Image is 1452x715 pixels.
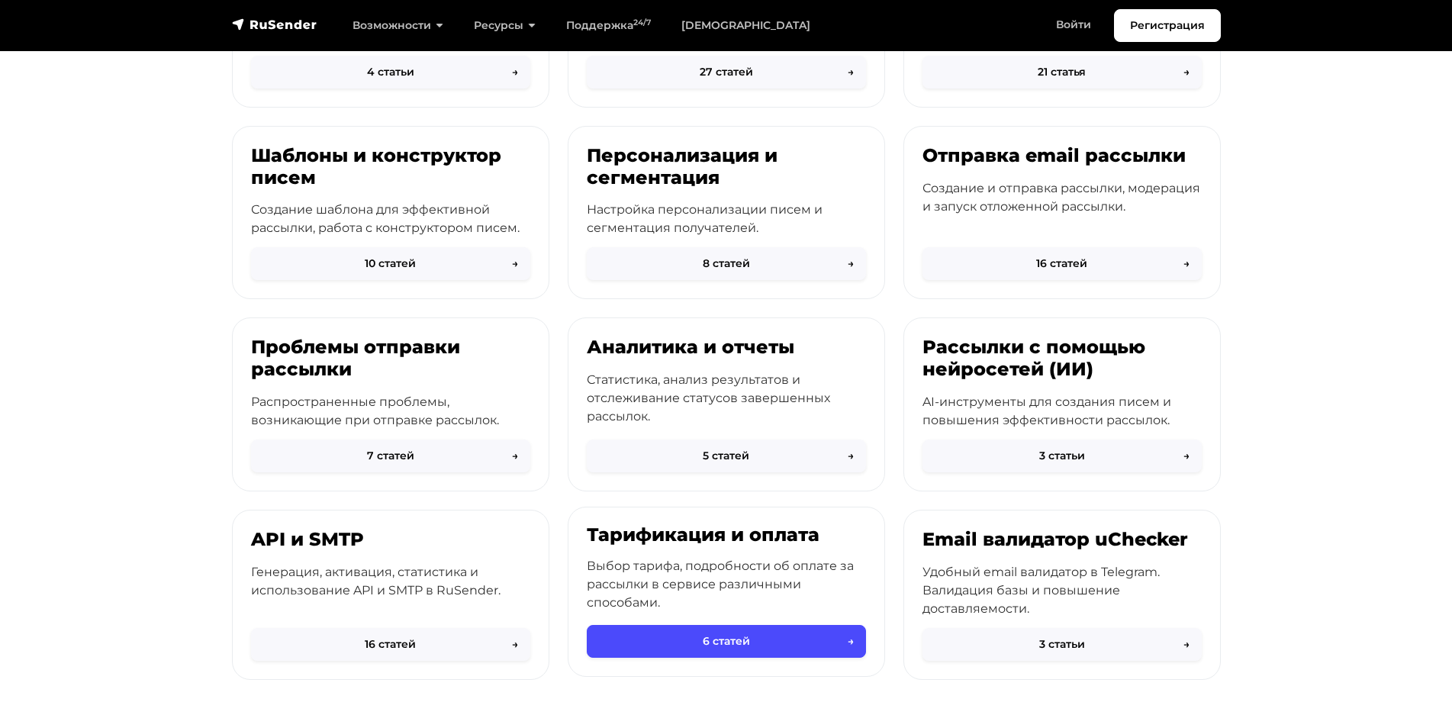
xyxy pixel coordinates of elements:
[232,126,549,300] a: Шаблоны и конструктор писем Создание шаблона для эффективной рассылки, работа с конструктором пис...
[848,64,854,80] span: →
[232,317,549,491] a: Проблемы отправки рассылки Распространенные проблемы, возникающие при отправке рассылок. 7 статей→
[251,201,530,237] p: Создание шаблона для эффективной рассылки, работа с конструктором писем.
[251,247,530,280] button: 10 статей→
[251,563,530,600] p: Генерация, активация, статистика и использование API и SMTP в RuSender.
[568,507,885,677] a: Тарификация и оплата Выбор тарифа, подробности об оплате за рассылки в сервисе различными способа...
[1183,636,1190,652] span: →
[568,317,885,491] a: Аналитика и отчеты Статистика, анализ результатов и отслеживание статусов завершенных рассылок. 5...
[1183,448,1190,464] span: →
[922,179,1202,216] p: Создание и отправка рассылки, модерация и запуск отложенной рассылки.
[251,393,530,430] p: Распространенные проблемы, возникающие при отправке рассылок.
[848,448,854,464] span: →
[337,10,459,41] a: Возможности
[922,393,1202,430] p: AI-инструменты для создания писем и повышения эффективности рассылок.
[922,56,1202,89] button: 21 статья→
[512,64,518,80] span: →
[232,17,317,32] img: RuSender
[251,628,530,661] button: 16 статей→
[251,145,530,189] h3: Шаблоны и конструктор писем
[459,10,551,41] a: Ресурсы
[922,440,1202,472] button: 3 статьи→
[512,256,518,272] span: →
[922,337,1202,381] h3: Рассылки с помощью нейросетей (ИИ)
[1041,9,1106,40] a: Войти
[587,371,866,426] p: Статистика, анализ результатов и отслеживание статусов завершенных рассылок.
[587,524,866,546] h3: Тарификация и оплата
[568,126,885,300] a: Персонализация и сегментация Настройка персонализации писем и сегментация получателей. 8 статей→
[922,145,1202,167] h3: Отправка email рассылки
[587,201,866,237] p: Настройка персонализации писем и сегментация получателей.
[551,10,666,41] a: Поддержка24/7
[512,448,518,464] span: →
[251,337,530,381] h3: Проблемы отправки рассылки
[1114,9,1221,42] a: Регистрация
[587,56,866,89] button: 27 статей→
[903,126,1221,300] a: Отправка email рассылки Создание и отправка рассылки, модерация и запуск отложенной рассылки. 16 ...
[251,56,530,89] button: 4 статьи→
[1183,256,1190,272] span: →
[922,563,1202,618] p: Удобный email валидатор в Telegram. Валидация базы и повышение доставляемости.
[232,510,549,680] a: API и SMTP Генерация, активация, статистика и использование API и SMTP в RuSender. 16 статей→
[587,247,866,280] button: 8 статей→
[1183,64,1190,80] span: →
[251,440,530,472] button: 7 статей→
[587,557,866,612] p: Выбор тарифа, подробности об оплате за рассылки в сервисе различными способами.
[903,510,1221,680] a: Email валидатор uChecker Удобный email валидатор в Telegram. Валидация базы и повышение доставляе...
[848,633,854,649] span: →
[666,10,826,41] a: [DEMOGRAPHIC_DATA]
[922,247,1202,280] button: 16 статей→
[903,317,1221,491] a: Рассылки с помощью нейросетей (ИИ) AI-инструменты для создания писем и повышения эффективности ра...
[512,636,518,652] span: →
[587,625,866,658] button: 6 статей→
[848,256,854,272] span: →
[587,337,866,359] h3: Аналитика и отчеты
[251,529,530,551] h3: API и SMTP
[922,628,1202,661] button: 3 статьи→
[587,440,866,472] button: 5 статей→
[587,145,866,189] h3: Персонализация и сегментация
[633,18,651,27] sup: 24/7
[922,529,1202,551] h3: Email валидатор uChecker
